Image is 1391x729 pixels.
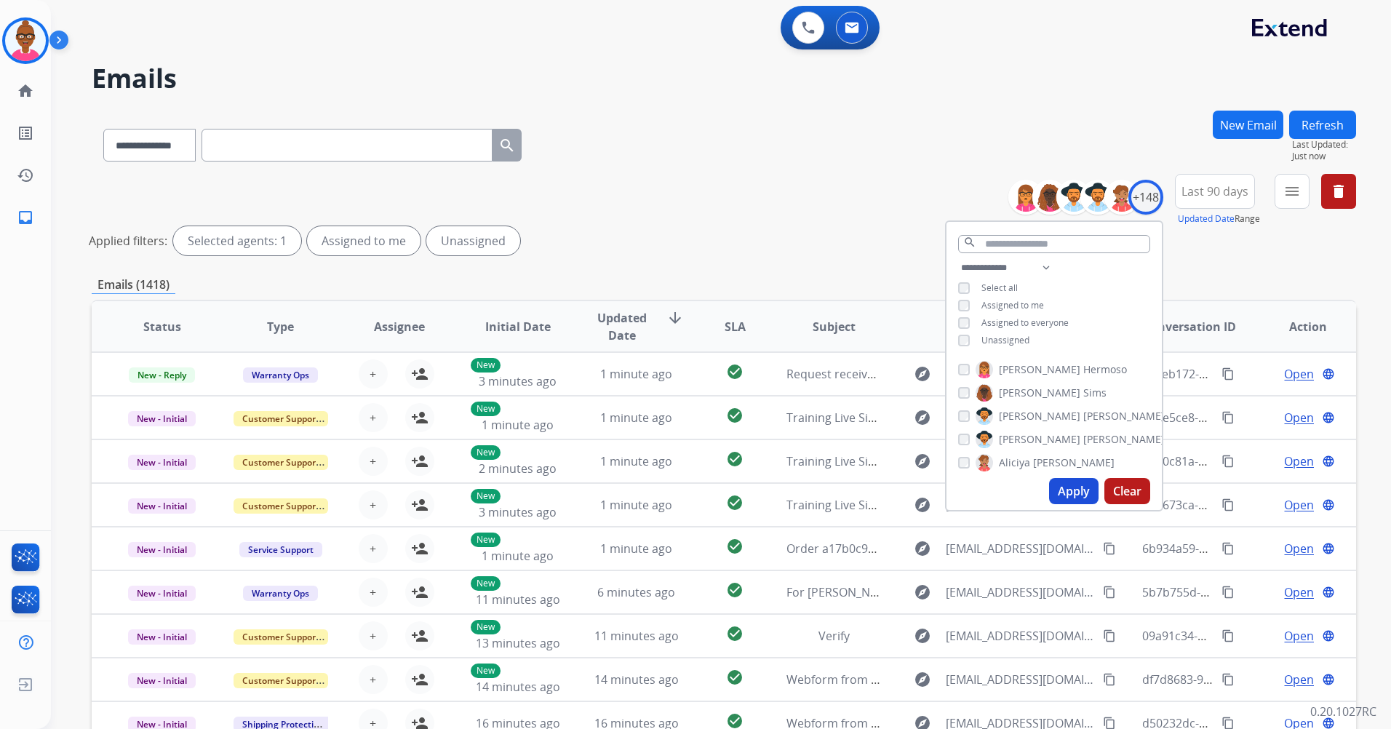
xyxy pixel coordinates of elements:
[471,489,501,503] p: New
[1083,409,1165,423] span: [PERSON_NAME]
[17,167,34,184] mat-icon: history
[17,124,34,142] mat-icon: list_alt
[1289,111,1356,139] button: Refresh
[243,586,318,601] span: Warranty Ops
[600,541,672,557] span: 1 minute ago
[1103,629,1116,642] mat-icon: content_copy
[1178,213,1235,225] button: Updated Date
[1142,541,1364,557] span: 6b934a59-5a81-479a-8ebd-e1d57cfd0f6b
[1128,180,1163,215] div: +148
[786,541,1042,557] span: Order a17b0c94-a89e-4613-ac54-43f7744a5c84
[239,542,322,557] span: Service Support
[1213,111,1283,139] button: New Email
[471,664,501,678] p: New
[999,409,1080,423] span: [PERSON_NAME]
[234,411,328,426] span: Customer Support
[471,358,501,373] p: New
[92,276,175,294] p: Emails (1418)
[1284,671,1314,688] span: Open
[594,628,679,644] span: 11 minutes ago
[359,403,388,432] button: +
[1292,139,1356,151] span: Last Updated:
[1103,673,1116,686] mat-icon: content_copy
[411,409,429,426] mat-icon: person_add
[307,226,421,255] div: Assigned to me
[243,367,318,383] span: Warranty Ops
[1322,455,1335,468] mat-icon: language
[17,82,34,100] mat-icon: home
[476,679,560,695] span: 14 minutes ago
[411,365,429,383] mat-icon: person_add
[471,533,501,547] p: New
[914,627,931,645] mat-icon: explore
[476,635,560,651] span: 13 minutes ago
[600,453,672,469] span: 1 minute ago
[1284,365,1314,383] span: Open
[1142,672,1362,688] span: df7d8683-9e1a-4bcc-b624-4ac77df76bc7
[981,282,1018,294] span: Select all
[1221,586,1235,599] mat-icon: content_copy
[1284,453,1314,470] span: Open
[1322,673,1335,686] mat-icon: language
[1033,455,1115,470] span: [PERSON_NAME]
[359,578,388,607] button: +
[726,581,744,599] mat-icon: check_circle
[1181,188,1248,194] span: Last 90 days
[1142,628,1363,644] span: 09a91c34-d6c2-4ef9-9849-8aa335096167
[374,318,425,335] span: Assignee
[267,318,294,335] span: Type
[479,373,557,389] span: 3 minutes ago
[411,583,429,601] mat-icon: person_add
[359,490,388,519] button: +
[129,367,195,383] span: New - Reply
[89,232,167,250] p: Applied filters:
[359,447,388,476] button: +
[726,450,744,468] mat-icon: check_circle
[914,540,931,557] mat-icon: explore
[1284,627,1314,645] span: Open
[92,64,1356,93] h2: Emails
[726,625,744,642] mat-icon: check_circle
[1292,151,1356,162] span: Just now
[786,584,898,600] span: For [PERSON_NAME]
[981,316,1069,329] span: Assigned to everyone
[1284,540,1314,557] span: Open
[1083,386,1107,400] span: Sims
[1322,586,1335,599] mat-icon: language
[1237,301,1356,352] th: Action
[600,497,672,513] span: 1 minute ago
[963,236,976,249] mat-icon: search
[999,432,1080,447] span: [PERSON_NAME]
[1284,583,1314,601] span: Open
[426,226,520,255] div: Unassigned
[726,494,744,511] mat-icon: check_circle
[1143,318,1236,335] span: Conversation ID
[370,453,376,470] span: +
[471,445,501,460] p: New
[17,209,34,226] mat-icon: inbox
[234,673,328,688] span: Customer Support
[1322,367,1335,381] mat-icon: language
[370,409,376,426] span: +
[234,498,328,514] span: Customer Support
[981,334,1029,346] span: Unassigned
[1104,478,1150,504] button: Clear
[914,496,931,514] mat-icon: explore
[725,318,746,335] span: SLA
[370,671,376,688] span: +
[597,584,675,600] span: 6 minutes ago
[1221,673,1235,686] mat-icon: content_copy
[786,497,1063,513] span: Training Live Sim: Do Not Assign ([PERSON_NAME])
[370,496,376,514] span: +
[234,455,328,470] span: Customer Support
[411,671,429,688] mat-icon: person_add
[1322,498,1335,511] mat-icon: language
[1310,703,1376,720] p: 0.20.1027RC
[479,504,557,520] span: 3 minutes ago
[600,366,672,382] span: 1 minute ago
[1083,362,1127,377] span: Hermoso
[594,672,679,688] span: 14 minutes ago
[666,309,684,327] mat-icon: arrow_downward
[482,417,554,433] span: 1 minute ago
[1103,542,1116,555] mat-icon: content_copy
